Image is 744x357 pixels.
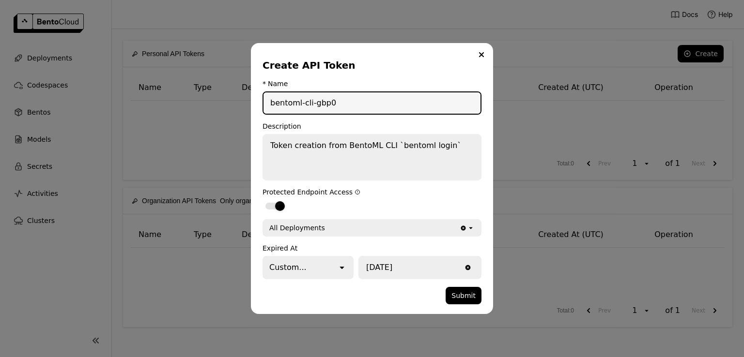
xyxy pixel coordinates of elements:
svg: Clear value [464,264,472,271]
input: Select a date. [359,257,462,278]
svg: open [337,263,347,272]
div: Custom... [269,262,307,273]
svg: Clear value [460,224,467,232]
div: Expired At [263,244,481,252]
div: Protected Endpoint Access [263,188,481,196]
div: dialog [251,43,493,314]
svg: open [467,224,475,232]
div: Create API Token [263,59,478,72]
div: All Deployments [269,223,325,233]
div: Description [263,122,481,130]
input: Selected All Deployments. [326,223,327,233]
button: Submit [446,287,481,304]
div: Name [268,80,288,88]
textarea: Token creation from BentoML CLI `bentoml login` [263,135,480,179]
button: Close [476,49,487,60]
